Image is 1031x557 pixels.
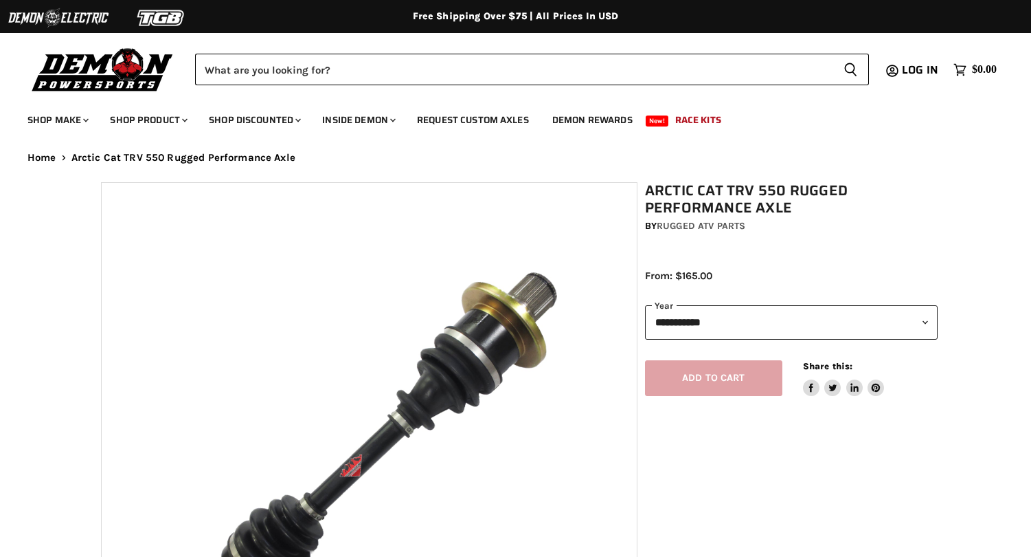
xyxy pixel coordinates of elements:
a: Shop Product [100,106,196,134]
span: Share this: [803,361,852,371]
a: Home [27,152,56,164]
a: Race Kits [665,106,732,134]
select: year [645,305,938,339]
input: Search [195,54,832,85]
a: Demon Rewards [542,106,643,134]
span: From: $165.00 [645,270,712,282]
button: Search [832,54,869,85]
img: TGB Logo 2 [110,5,213,31]
a: Log in [896,64,947,76]
span: New! [646,116,669,127]
a: $0.00 [947,60,1004,80]
span: Log in [902,61,938,78]
a: Inside Demon [312,106,404,134]
h1: Arctic Cat TRV 550 Rugged Performance Axle [645,182,938,217]
span: $0.00 [972,63,997,76]
span: Arctic Cat TRV 550 Rugged Performance Axle [71,152,295,164]
aside: Share this: [803,360,885,397]
img: Demon Powersports [27,45,178,94]
a: Shop Discounted [199,106,309,134]
a: Shop Make [17,106,97,134]
a: Rugged ATV Parts [657,220,745,232]
img: Demon Electric Logo 2 [7,5,110,31]
div: by [645,219,938,234]
form: Product [195,54,869,85]
ul: Main menu [17,100,993,134]
a: Request Custom Axles [407,106,539,134]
